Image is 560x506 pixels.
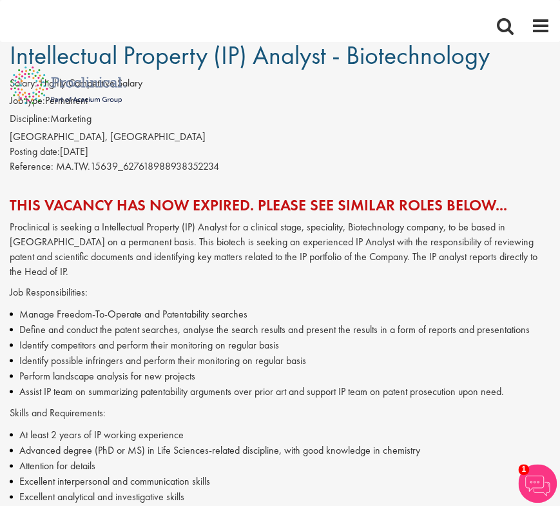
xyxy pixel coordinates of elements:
span: 1 [518,464,529,475]
span: Posting date: [10,145,60,158]
h2: This vacancy has now expired. Please see similar roles below... [10,197,550,214]
li: Excellent interpersonal and communication skills [10,474,550,489]
span: Intellectual Property (IP) Analyst - Biotechnology [10,39,490,72]
label: Discipline: [10,112,50,126]
li: Excellent analytical and investigative skills [10,489,550,505]
li: Marketing [10,112,550,130]
li: Perform landscape analysis for new projects [10,369,550,384]
div: [DATE] [10,145,550,159]
li: Identify possible infringers and perform their monitoring on regular basis [10,353,550,369]
li: Identify competitors and perform their monitoring on regular basis [10,338,550,353]
p: Skills and Requirements: [10,406,550,421]
li: At least 2 years of IP working experience [10,427,550,443]
li: Advanced degree (PhD or MS) in Life Sciences-related discipline, with good knowledge in chemistry [10,443,550,458]
span: MA.TW.15639_627618988938352234 [56,159,219,173]
li: Assist IP team on summarizing patentability arguments over prior art and support IP team on paten... [10,384,550,400]
p: Job Responsibilities: [10,285,550,300]
li: Manage Freedom-To-Operate and Patentability searches [10,307,550,322]
p: Proclinical is seeking a Intellectual Property (IP) Analyst for a clinical stage, speciality, Bio... [10,220,550,279]
label: Reference: [10,159,53,174]
img: Chatbot [518,464,557,503]
li: Attention for details [10,458,550,474]
div: [GEOGRAPHIC_DATA], [GEOGRAPHIC_DATA] [10,130,550,145]
li: Define and conduct the patent searches, analyse the search results and present the results in a f... [10,322,550,338]
li: Permanent [10,94,550,112]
